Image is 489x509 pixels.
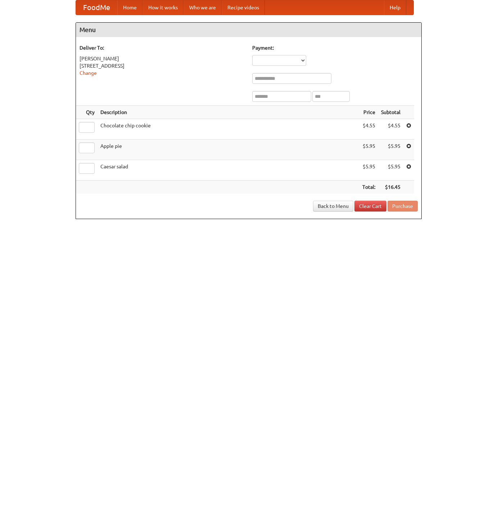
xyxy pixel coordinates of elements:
[98,140,359,160] td: Apple pie
[98,119,359,140] td: Chocolate chip cookie
[378,106,403,119] th: Subtotal
[359,181,378,194] th: Total:
[388,201,418,212] button: Purchase
[359,160,378,181] td: $5.95
[80,55,245,62] div: [PERSON_NAME]
[98,106,359,119] th: Description
[184,0,222,15] a: Who we are
[378,140,403,160] td: $5.95
[359,119,378,140] td: $4.55
[359,106,378,119] th: Price
[378,181,403,194] th: $16.45
[378,119,403,140] td: $4.55
[384,0,406,15] a: Help
[80,62,245,69] div: [STREET_ADDRESS]
[313,201,353,212] a: Back to Menu
[222,0,265,15] a: Recipe videos
[98,160,359,181] td: Caesar salad
[76,23,421,37] h4: Menu
[80,44,245,51] h5: Deliver To:
[80,70,97,76] a: Change
[142,0,184,15] a: How it works
[354,201,386,212] a: Clear Cart
[378,160,403,181] td: $5.95
[359,140,378,160] td: $5.95
[117,0,142,15] a: Home
[76,0,117,15] a: FoodMe
[252,44,418,51] h5: Payment:
[76,106,98,119] th: Qty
